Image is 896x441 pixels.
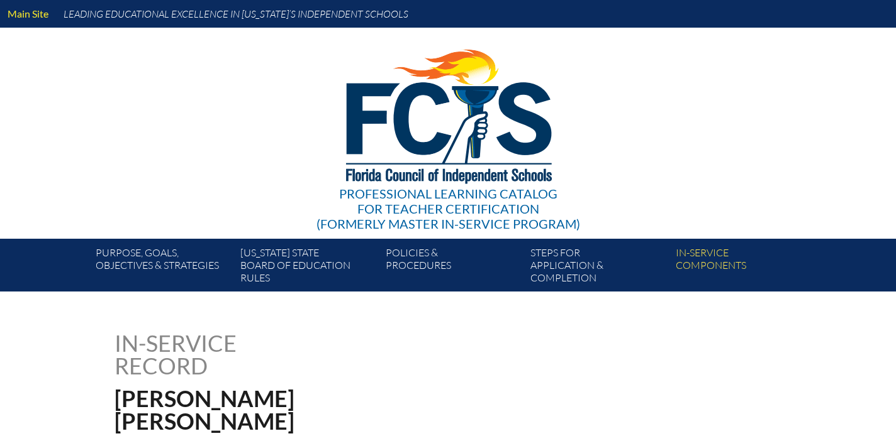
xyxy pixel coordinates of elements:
a: Policies &Procedures [381,244,525,291]
img: FCISlogo221.eps [318,28,578,199]
a: Steps forapplication & completion [525,244,670,291]
a: Purpose, goals,objectives & strategies [91,244,235,291]
a: Professional Learning Catalog for Teacher Certification(formerly Master In-service Program) [311,25,585,234]
span: for Teacher Certification [357,201,539,216]
h1: In-service record [115,332,368,377]
a: [US_STATE] StateBoard of Education rules [235,244,380,291]
a: Main Site [3,5,53,22]
a: In-servicecomponents [671,244,815,291]
div: Professional Learning Catalog (formerly Master In-service Program) [316,186,580,231]
h1: [PERSON_NAME] [PERSON_NAME] [115,387,528,432]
